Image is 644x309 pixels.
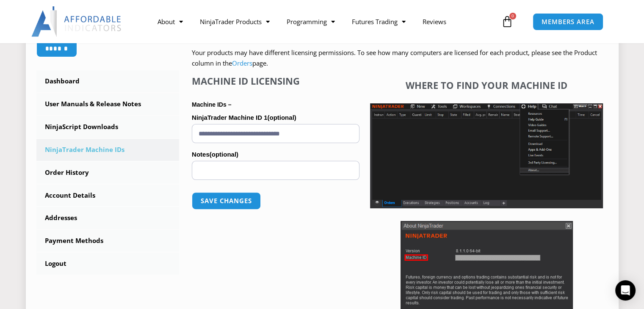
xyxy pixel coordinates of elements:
a: Orders [232,59,252,67]
a: NinjaTrader Products [191,12,278,31]
a: NinjaTrader Machine IDs [36,139,180,161]
a: Logout [36,253,180,275]
a: Reviews [414,12,455,31]
strong: Machine IDs – [192,101,231,108]
a: Futures Trading [343,12,414,31]
img: Screenshot 2025-01-17 1155544 | Affordable Indicators – NinjaTrader [370,103,603,208]
nav: Menu [149,12,499,31]
a: Dashboard [36,70,180,92]
h4: Where to find your Machine ID [370,80,603,91]
nav: Account pages [36,70,180,275]
a: User Manuals & Release Notes [36,93,180,115]
h4: Machine ID Licensing [192,75,359,86]
img: LogoAI | Affordable Indicators – NinjaTrader [31,6,122,37]
a: MEMBERS AREA [533,13,603,30]
a: Order History [36,162,180,184]
span: Your products may have different licensing permissions. To see how many computers are licensed fo... [192,48,597,68]
label: NinjaTrader Machine ID 1 [192,111,359,124]
span: 0 [509,13,516,19]
button: Save changes [192,192,261,210]
a: Payment Methods [36,230,180,252]
a: Account Details [36,185,180,207]
a: 0 [489,9,526,34]
div: Open Intercom Messenger [615,280,636,301]
a: Addresses [36,207,180,229]
label: Notes [192,148,359,161]
span: (optional) [210,151,238,158]
span: MEMBERS AREA [542,19,594,25]
a: NinjaScript Downloads [36,116,180,138]
a: About [149,12,191,31]
a: Programming [278,12,343,31]
span: (optional) [267,114,296,121]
